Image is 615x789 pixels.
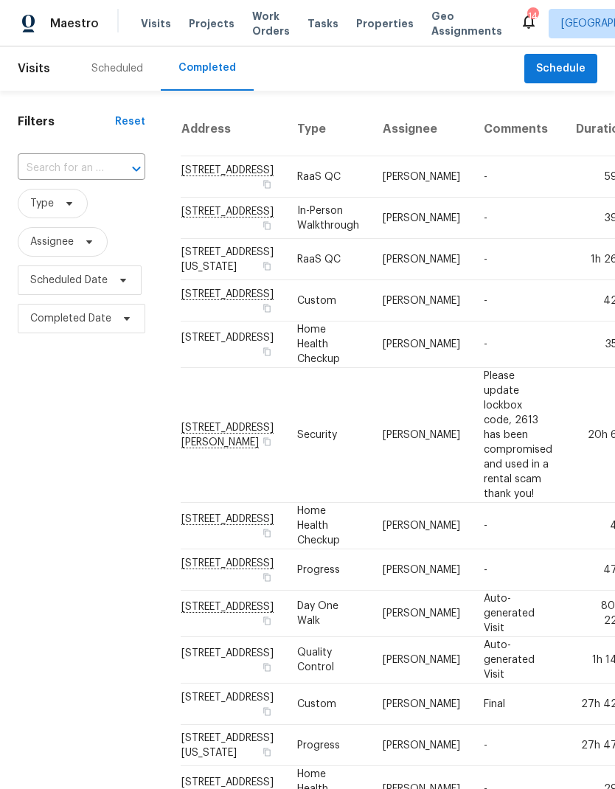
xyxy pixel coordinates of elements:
button: Copy Address [260,745,274,759]
span: Schedule [536,60,586,78]
td: [PERSON_NAME] [371,591,472,637]
td: RaaS QC [285,156,371,198]
div: Reset [115,114,145,129]
span: Tasks [307,18,338,29]
td: Progress [285,549,371,591]
td: [PERSON_NAME] [371,198,472,239]
button: Copy Address [260,435,274,448]
td: [PERSON_NAME] [371,321,472,368]
td: [PERSON_NAME] [371,637,472,684]
span: Projects [189,16,234,31]
button: Copy Address [260,526,274,540]
td: Quality Control [285,637,371,684]
td: RaaS QC [285,239,371,280]
button: Copy Address [260,705,274,718]
td: - [472,503,564,549]
button: Copy Address [260,345,274,358]
button: Copy Address [260,302,274,315]
th: Comments [472,102,564,156]
td: In-Person Walkthrough [285,198,371,239]
td: [PERSON_NAME] [371,684,472,725]
td: - [472,549,564,591]
td: - [472,198,564,239]
button: Copy Address [260,178,274,191]
span: Visits [141,16,171,31]
span: Type [30,196,54,211]
h1: Filters [18,114,115,129]
td: [PERSON_NAME] [371,156,472,198]
span: Scheduled Date [30,273,108,288]
td: [STREET_ADDRESS] [181,321,285,368]
td: [PERSON_NAME] [371,280,472,321]
td: - [472,239,564,280]
td: Custom [285,280,371,321]
th: Address [181,102,285,156]
td: Auto-generated Visit [472,591,564,637]
span: Maestro [50,16,99,31]
span: Work Orders [252,9,290,38]
td: [PERSON_NAME] [371,725,472,766]
th: Assignee [371,102,472,156]
td: Please update lockbox code, 2613 has been compromised and used in a rental scam thank you! [472,368,564,503]
td: - [472,725,564,766]
td: - [472,280,564,321]
td: Progress [285,725,371,766]
td: Home Health Checkup [285,321,371,368]
td: [STREET_ADDRESS] [181,637,285,684]
td: [STREET_ADDRESS][US_STATE] [181,239,285,280]
div: Scheduled [91,61,143,76]
span: Geo Assignments [431,9,502,38]
span: Assignee [30,234,74,249]
span: Completed Date [30,311,111,326]
td: - [472,321,564,368]
td: Day One Walk [285,591,371,637]
td: [STREET_ADDRESS][US_STATE] [181,725,285,766]
button: Copy Address [260,219,274,232]
button: Open [126,159,147,179]
input: Search for an address... [18,157,104,180]
td: Home Health Checkup [285,503,371,549]
span: Properties [356,16,414,31]
td: [PERSON_NAME] [371,549,472,591]
td: - [472,156,564,198]
button: Copy Address [260,571,274,584]
button: Copy Address [260,260,274,273]
div: 14 [527,9,538,24]
div: Completed [178,60,236,75]
button: Schedule [524,54,597,84]
button: Copy Address [260,614,274,628]
button: Copy Address [260,661,274,674]
span: Visits [18,52,50,85]
td: [PERSON_NAME] [371,239,472,280]
td: Auto-generated Visit [472,637,564,684]
td: [PERSON_NAME] [371,503,472,549]
td: Security [285,368,371,503]
td: Final [472,684,564,725]
td: [STREET_ADDRESS] [181,684,285,725]
td: [PERSON_NAME] [371,368,472,503]
th: Type [285,102,371,156]
td: Custom [285,684,371,725]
